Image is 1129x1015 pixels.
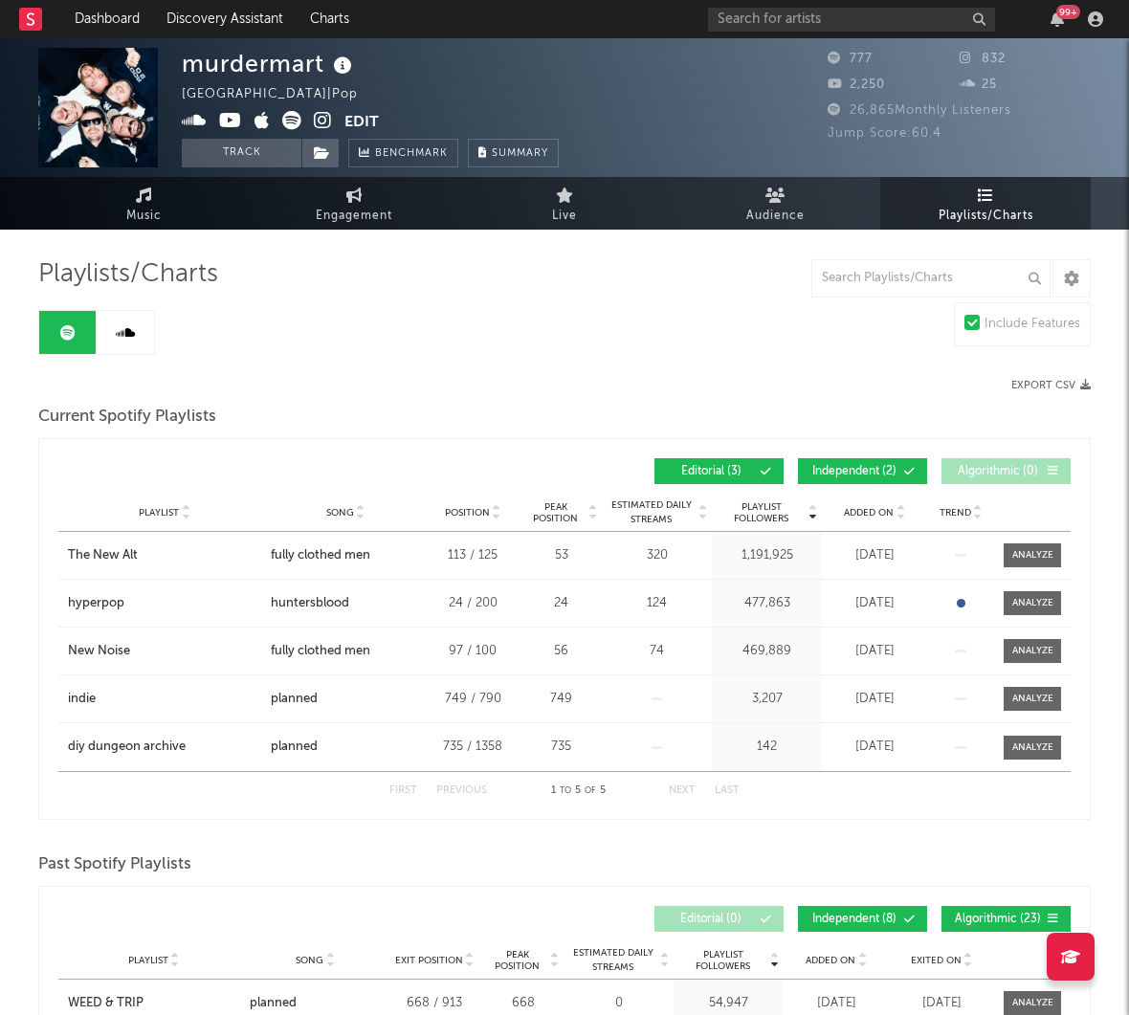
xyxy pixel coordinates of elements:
[940,507,971,519] span: Trend
[654,906,784,932] button: Editorial(0)
[828,104,1011,117] span: 26,865 Monthly Listeners
[678,994,779,1013] div: 54,947
[667,466,755,477] span: Editorial ( 3 )
[296,955,323,966] span: Song
[459,177,670,230] a: Live
[607,546,707,565] div: 320
[746,205,805,228] span: Audience
[492,148,548,159] span: Summary
[954,914,1042,925] span: Algorithmic ( 23 )
[788,994,884,1013] div: [DATE]
[68,642,261,661] a: New Noise
[430,546,516,565] div: 113 / 125
[798,906,927,932] button: Independent(8)
[844,507,894,519] span: Added On
[568,946,657,975] span: Estimated Daily Streams
[182,83,380,106] div: [GEOGRAPHIC_DATA] | Pop
[68,994,240,1013] a: WEED & TRIP
[669,785,696,796] button: Next
[827,594,922,613] div: [DATE]
[271,546,370,565] div: fully clothed men
[941,458,1071,484] button: Algorithmic(0)
[985,313,1080,336] div: Include Features
[430,738,516,757] div: 735 / 1358
[708,8,995,32] input: Search for artists
[827,546,922,565] div: [DATE]
[1056,5,1080,19] div: 99 +
[68,594,124,613] div: hyperpop
[717,738,817,757] div: 142
[1011,380,1091,391] button: Export CSV
[1051,11,1064,27] button: 99+
[939,205,1033,228] span: Playlists/Charts
[670,177,880,230] a: Audience
[436,785,487,796] button: Previous
[326,507,354,519] span: Song
[552,205,577,228] span: Live
[68,690,96,709] div: indie
[389,785,417,796] button: First
[38,177,249,230] a: Music
[271,690,318,709] div: planned
[182,48,357,79] div: murdermart
[271,738,318,757] div: planned
[607,642,707,661] div: 74
[717,642,817,661] div: 469,889
[715,785,740,796] button: Last
[525,594,597,613] div: 24
[911,955,962,966] span: Exited On
[717,546,817,565] div: 1,191,925
[960,53,1006,65] span: 832
[525,690,597,709] div: 749
[344,111,379,135] button: Edit
[828,78,885,91] span: 2,250
[960,78,997,91] span: 25
[525,546,597,565] div: 53
[316,205,392,228] span: Engagement
[798,458,927,484] button: Independent(2)
[271,594,349,613] div: huntersblood
[128,955,168,966] span: Playlist
[828,127,941,140] span: Jump Score: 60.4
[954,466,1042,477] span: Algorithmic ( 0 )
[525,738,597,757] div: 735
[182,139,301,167] button: Track
[68,994,144,1013] div: WEED & TRIP
[585,786,596,795] span: of
[38,263,218,286] span: Playlists/Charts
[810,914,898,925] span: Independent ( 8 )
[607,498,696,527] span: Estimated Daily Streams
[68,738,186,757] div: diy dungeon archive
[430,594,516,613] div: 24 / 200
[38,853,191,876] span: Past Spotify Playlists
[678,949,767,972] span: Playlist Followers
[68,594,261,613] a: hyperpop
[68,690,261,709] a: indie
[880,177,1091,230] a: Playlists/Charts
[430,642,516,661] div: 97 / 100
[811,259,1051,298] input: Search Playlists/Charts
[487,994,559,1013] div: 668
[271,642,370,661] div: fully clothed men
[250,994,297,1013] div: planned
[525,501,586,524] span: Peak Position
[894,994,989,1013] div: [DATE]
[139,507,179,519] span: Playlist
[68,546,138,565] div: The New Alt
[827,690,922,709] div: [DATE]
[68,642,130,661] div: New Noise
[375,143,448,165] span: Benchmark
[568,994,669,1013] div: 0
[810,466,898,477] span: Independent ( 2 )
[38,406,216,429] span: Current Spotify Playlists
[667,914,755,925] span: Editorial ( 0 )
[525,780,631,803] div: 1 5 5
[445,507,490,519] span: Position
[391,994,477,1013] div: 668 / 913
[560,786,571,795] span: to
[607,594,707,613] div: 124
[430,690,516,709] div: 749 / 790
[806,955,855,966] span: Added On
[828,53,873,65] span: 777
[250,994,382,1013] a: planned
